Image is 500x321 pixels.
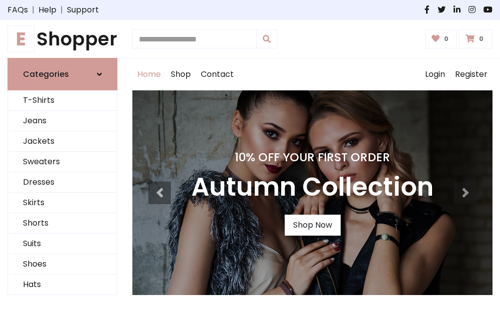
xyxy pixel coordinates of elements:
[191,172,434,203] h3: Autumn Collection
[132,58,166,90] a: Home
[8,131,117,152] a: Jackets
[38,4,56,16] a: Help
[450,58,493,90] a: Register
[425,29,458,48] a: 0
[8,152,117,172] a: Sweaters
[8,254,117,275] a: Shoes
[8,213,117,234] a: Shorts
[28,4,38,16] span: |
[191,150,434,164] h4: 10% Off Your First Order
[8,234,117,254] a: Suits
[442,34,451,43] span: 0
[67,4,99,16] a: Support
[7,4,28,16] a: FAQs
[8,111,117,131] a: Jeans
[7,58,117,90] a: Categories
[7,28,117,50] h1: Shopper
[7,28,117,50] a: EShopper
[56,4,67,16] span: |
[7,25,34,52] span: E
[166,58,196,90] a: Shop
[477,34,486,43] span: 0
[459,29,493,48] a: 0
[23,69,69,79] h6: Categories
[8,275,117,295] a: Hats
[196,58,239,90] a: Contact
[285,215,341,236] a: Shop Now
[8,172,117,193] a: Dresses
[8,193,117,213] a: Skirts
[420,58,450,90] a: Login
[8,90,117,111] a: T-Shirts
